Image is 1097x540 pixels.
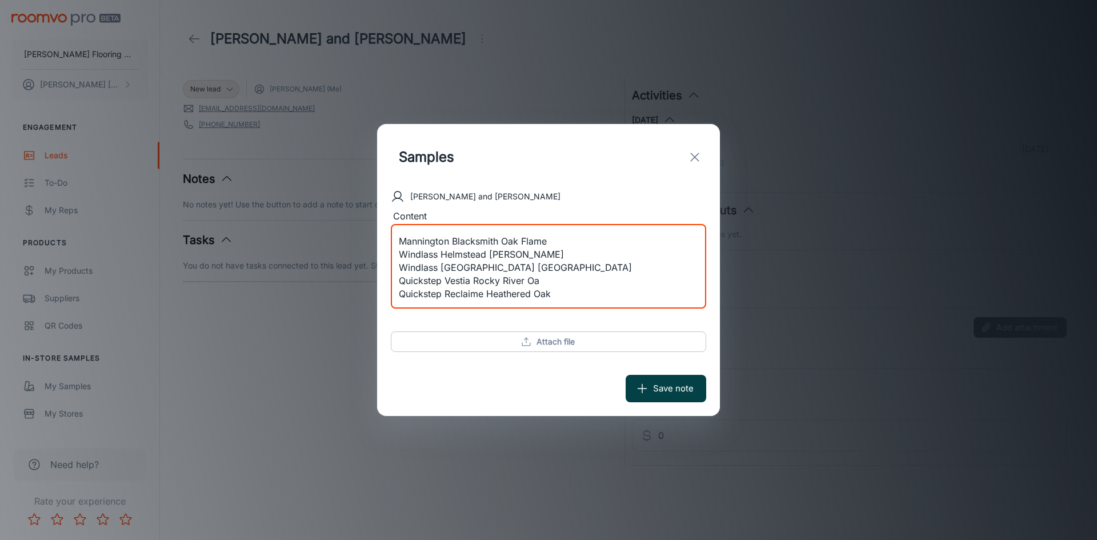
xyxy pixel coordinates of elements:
[399,234,698,299] textarea: Quickstep Vestia Russet Oak Mannington Blacksmith Oak Flame Windlass Helmstead [PERSON_NAME] Wind...
[626,375,706,402] button: Save note
[391,209,706,224] div: Content
[410,190,560,203] p: [PERSON_NAME] and [PERSON_NAME]
[683,146,706,169] button: exit
[391,331,706,352] button: Attach file
[391,138,621,177] input: Title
